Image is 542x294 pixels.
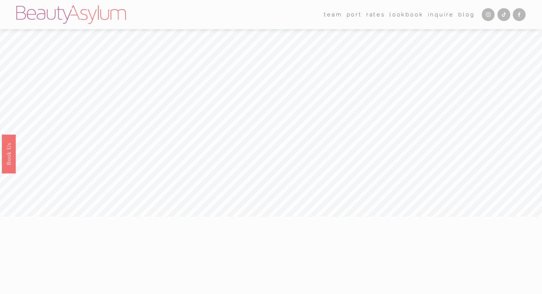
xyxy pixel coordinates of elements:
[16,5,126,24] img: Beauty Asylum | Bridal Hair &amp; Makeup Charlotte &amp; Atlanta
[428,9,454,20] a: Inquire
[2,135,16,173] a: Book Us
[324,9,342,20] a: folder dropdown
[389,9,423,20] a: Lookbook
[482,8,495,21] a: Instagram
[497,8,510,21] a: TikTok
[458,9,475,20] a: Blog
[513,8,526,21] a: Facebook
[366,9,385,20] a: Rates
[347,9,362,20] a: port
[324,10,342,20] span: team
